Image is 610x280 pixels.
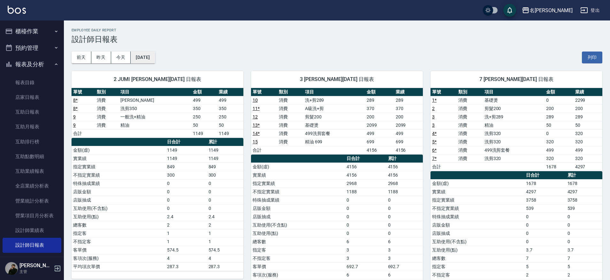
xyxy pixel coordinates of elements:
[574,154,602,163] td: 320
[345,262,386,271] td: 692.7
[483,113,545,121] td: 洗+剪289
[524,262,566,271] td: 5
[483,96,545,104] td: 基礎燙
[72,129,95,138] td: 合計
[394,113,423,121] td: 200
[165,138,207,146] th: 日合計
[207,138,243,146] th: 累計
[217,96,243,104] td: 499
[574,113,602,121] td: 289
[72,246,165,254] td: 客單價
[303,88,365,96] th: 項目
[545,138,573,146] td: 320
[3,223,61,238] a: 設計師業績表
[345,196,386,204] td: 0
[251,88,277,96] th: 單號
[566,271,602,279] td: 2
[431,188,524,196] td: 實業績
[574,163,602,171] td: 4297
[72,196,165,204] td: 店販抽成
[345,155,386,163] th: 日合計
[217,113,243,121] td: 250
[165,204,207,212] td: 0
[3,164,61,179] a: 互助業績報表
[251,254,345,262] td: 不指定客
[483,104,545,113] td: 剪髮200
[119,88,191,96] th: 項目
[277,113,303,121] td: 消費
[519,4,575,17] button: 名[PERSON_NAME]
[431,246,524,254] td: 互助使用(點)
[303,129,365,138] td: 499洗剪套餐
[545,154,573,163] td: 320
[345,204,386,212] td: 0
[524,204,566,212] td: 539
[545,129,573,138] td: 0
[457,138,483,146] td: 消費
[365,129,394,138] td: 499
[394,88,423,96] th: 業績
[578,4,602,16] button: 登出
[394,104,423,113] td: 370
[345,246,386,254] td: 3
[207,204,243,212] td: 0
[251,188,345,196] td: 不指定實業績
[73,123,76,128] a: 9
[72,88,95,96] th: 單號
[217,121,243,129] td: 50
[545,88,573,96] th: 金額
[207,179,243,188] td: 0
[365,138,394,146] td: 699
[217,88,243,96] th: 業績
[165,237,207,246] td: 1
[8,6,26,14] img: Logo
[566,237,602,246] td: 0
[431,229,524,237] td: 店販抽成
[165,229,207,237] td: 1
[251,229,345,237] td: 互助使用(點)
[3,149,61,164] a: 互助點數明細
[207,196,243,204] td: 0
[165,179,207,188] td: 0
[5,262,18,275] img: Person
[191,129,217,138] td: 1149
[394,146,423,154] td: 4156
[165,196,207,204] td: 0
[566,196,602,204] td: 3758
[566,204,602,212] td: 539
[277,96,303,104] td: 消費
[277,138,303,146] td: 消費
[303,113,365,121] td: 剪髮200
[524,229,566,237] td: 0
[3,90,61,105] a: 店家日報表
[503,4,516,17] button: save
[431,271,524,279] td: 不指定客
[431,204,524,212] td: 不指定實業績
[524,254,566,262] td: 7
[566,212,602,221] td: 0
[251,146,277,154] td: 合計
[524,171,566,180] th: 日合計
[431,212,524,221] td: 特殊抽成業績
[483,88,545,96] th: 項目
[574,96,602,104] td: 2299
[165,246,207,254] td: 574.5
[217,129,243,138] td: 1149
[165,188,207,196] td: 0
[545,104,573,113] td: 200
[574,104,602,113] td: 200
[431,88,457,96] th: 單號
[483,154,545,163] td: 洗剪320
[431,254,524,262] td: 總客數
[72,163,165,171] td: 指定實業績
[432,106,435,111] a: 2
[131,52,155,63] button: [DATE]
[545,96,573,104] td: 0
[345,171,386,179] td: 4156
[386,196,423,204] td: 0
[524,221,566,229] td: 0
[207,246,243,254] td: 574.5
[72,204,165,212] td: 互助使用(不含點)
[457,104,483,113] td: 消費
[303,138,365,146] td: 精油 699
